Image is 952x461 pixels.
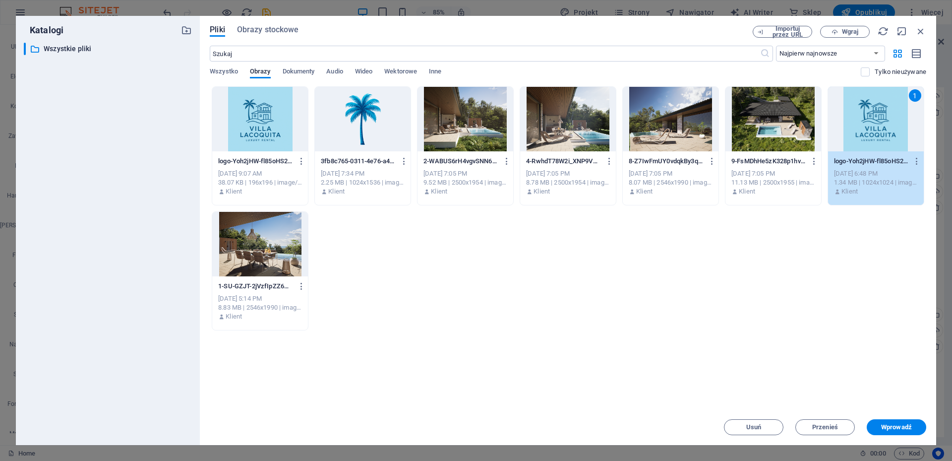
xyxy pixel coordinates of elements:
button: Importuj przez URL [753,26,812,38]
p: Klient [636,187,653,196]
i: Przeładuj [878,26,889,37]
div: 1 [909,89,921,102]
div: [DATE] 7:05 PM [423,169,507,178]
div: 1.34 MB | 1024x1024 | image/png [834,178,918,187]
p: 3fb8c765-0311-4e76-a4a1-de71300edf84-jlNrQx7ZWtDfGYv1R8BlTw.png [321,157,395,166]
div: [DATE] 7:05 PM [526,169,610,178]
span: Importuj przez URL [768,26,808,38]
span: Wideo [355,66,372,79]
button: Przenieś [795,419,855,435]
span: Audio [326,66,343,79]
div: 38.07 KB | 196x196 | image/png [218,178,302,187]
span: Wprowadź [881,424,912,430]
p: Klient [226,187,242,196]
p: Klient [739,187,755,196]
div: 9.52 MB | 2500x1954 | image/png [423,178,507,187]
p: Wszystkie pliki [44,43,174,55]
p: logo-Yoh2jHW-fl85oHS2vlRkhg.png [834,157,908,166]
div: 8.07 MB | 2546x1990 | image/png [629,178,713,187]
div: [DATE] 7:34 PM [321,169,405,178]
div: [DATE] 5:14 PM [218,294,302,303]
span: Dokumenty [283,66,315,79]
div: 11.13 MB | 2500x1955 | image/png [731,178,815,187]
i: Minimalizuj [896,26,907,37]
p: Klient [431,187,447,196]
p: Klient [841,187,858,196]
span: Wgraj [842,29,858,35]
div: [DATE] 7:05 PM [731,169,815,178]
div: [DATE] 7:05 PM [629,169,713,178]
button: Wgraj [820,26,870,38]
div: ​ [24,43,26,55]
p: 8-Z7IwFmUY0vdqkBy3qq7p_g.png [629,157,703,166]
span: Przenieś [812,424,838,430]
p: Klient [226,312,242,321]
p: Klient [534,187,550,196]
p: 9-FsMDhHe5zK328p1hvLCLaw.png [731,157,806,166]
div: 8.83 MB | 2546x1990 | image/png [218,303,302,312]
p: 1-SU-GZJT-2jVzfIpZZ6ASNA.png [218,282,293,291]
span: Wszystko [210,66,238,79]
span: Wektorowe [384,66,417,79]
div: 8.78 MB | 2500x1954 | image/png [526,178,610,187]
div: 2.25 MB | 1024x1536 | image/png [321,178,405,187]
i: Zamknij [915,26,926,37]
div: [DATE] 6:48 PM [834,169,918,178]
span: Inne [429,66,441,79]
p: logo-Yoh2jHW-fl85oHS2vlRkhg-x7pPjVy4cE5muq8kBFwm0g.png [218,157,293,166]
p: 2-WABUS6rH4vgvSNN6UBHs6w.png [423,157,498,166]
button: Wprowadź [867,419,926,435]
input: Szukaj [210,46,760,62]
button: Usuń [724,419,783,435]
span: Usuń [746,424,761,430]
p: Wyświetla tylko pliki, które nie są używane w serwisie. Pliki dodane podczas tej sesji mogą być n... [875,67,926,76]
p: Katalogi [24,24,63,37]
p: 4-RwhdT78W2i_XNP9VmRbLZA.png [526,157,600,166]
div: [DATE] 9:07 AM [218,169,302,178]
p: Klient [328,187,345,196]
span: Pliki [210,24,225,36]
i: Stwórz nowy folder [181,25,192,36]
span: Obrazy stockowe [237,24,299,36]
span: Obrazy [250,66,271,79]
